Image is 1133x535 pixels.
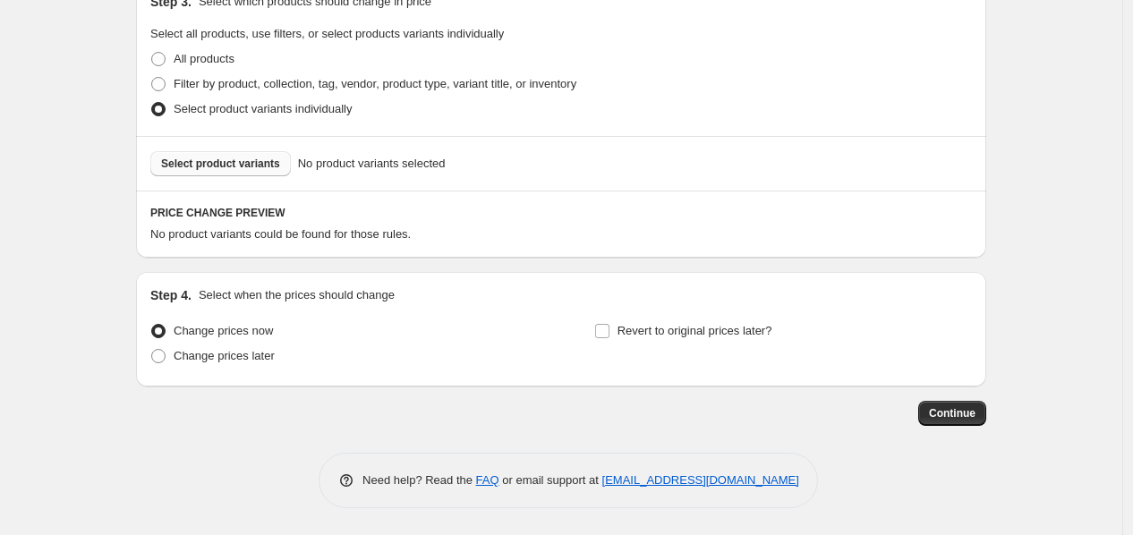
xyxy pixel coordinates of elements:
[929,406,975,420] span: Continue
[918,401,986,426] button: Continue
[362,473,476,487] span: Need help? Read the
[174,349,275,362] span: Change prices later
[602,473,799,487] a: [EMAIL_ADDRESS][DOMAIN_NAME]
[150,206,972,220] h6: PRICE CHANGE PREVIEW
[150,227,411,241] span: No product variants could be found for those rules.
[174,77,576,90] span: Filter by product, collection, tag, vendor, product type, variant title, or inventory
[199,286,395,304] p: Select when the prices should change
[150,151,291,176] button: Select product variants
[174,52,234,65] span: All products
[174,102,352,115] span: Select product variants individually
[174,324,273,337] span: Change prices now
[618,324,772,337] span: Revert to original prices later?
[298,155,446,173] span: No product variants selected
[161,157,280,171] span: Select product variants
[476,473,499,487] a: FAQ
[150,27,504,40] span: Select all products, use filters, or select products variants individually
[499,473,602,487] span: or email support at
[150,286,192,304] h2: Step 4.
